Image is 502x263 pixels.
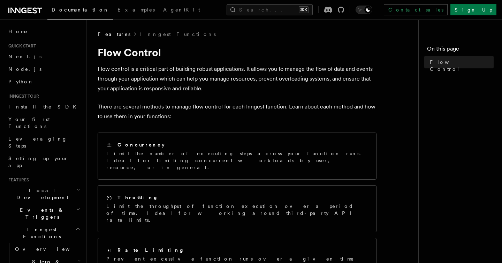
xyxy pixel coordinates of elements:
span: Examples [117,7,155,13]
a: Next.js [6,50,82,63]
p: There are several methods to manage flow control for each Inngest function. Learn about each meth... [98,102,376,121]
a: Leveraging Steps [6,133,82,152]
h4: On this page [427,45,494,56]
span: Inngest Functions [6,226,75,240]
span: Setting up your app [8,156,68,168]
span: Events & Triggers [6,206,76,220]
p: Limit the number of executing steps across your function runs. Ideal for limiting concurrent work... [106,150,368,171]
button: Inngest Functions [6,223,82,243]
span: Features [6,177,29,183]
span: Home [8,28,28,35]
span: Install the SDK [8,104,81,110]
span: AgentKit [163,7,200,13]
span: Quick start [6,43,36,49]
a: Inngest Functions [140,31,216,38]
button: Search...⌘K [227,4,313,15]
kbd: ⌘K [299,6,309,13]
a: ConcurrencyLimit the number of executing steps across your function runs. Ideal for limiting conc... [98,133,376,180]
span: Overview [15,246,87,252]
a: Your first Functions [6,113,82,133]
button: Events & Triggers [6,204,82,223]
a: AgentKit [159,2,204,19]
span: Leveraging Steps [8,136,67,149]
p: Limit the throughput of function execution over a period of time. Ideal for working around third-... [106,203,368,224]
a: ThrottlingLimit the throughput of function execution over a period of time. Ideal for working aro... [98,185,376,232]
span: Your first Functions [8,117,50,129]
a: Install the SDK [6,100,82,113]
h1: Flow Control [98,46,376,59]
span: Inngest tour [6,93,39,99]
span: Python [8,79,34,84]
button: Toggle dark mode [356,6,372,14]
h2: Rate Limiting [117,247,184,254]
a: Home [6,25,82,38]
span: Features [98,31,130,38]
p: Flow control is a critical part of building robust applications. It allows you to manage the flow... [98,64,376,93]
a: Overview [12,243,82,255]
span: Flow Control [430,59,494,73]
span: Next.js [8,54,41,59]
button: Local Development [6,184,82,204]
h2: Throttling [117,194,158,201]
a: Sign Up [450,4,496,15]
a: Setting up your app [6,152,82,172]
h2: Concurrency [117,141,165,148]
span: Node.js [8,66,41,72]
a: Contact sales [384,4,448,15]
a: Python [6,75,82,88]
a: Documentation [47,2,113,20]
span: Documentation [52,7,109,13]
a: Examples [113,2,159,19]
a: Node.js [6,63,82,75]
span: Local Development [6,187,76,201]
a: Flow Control [427,56,494,75]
